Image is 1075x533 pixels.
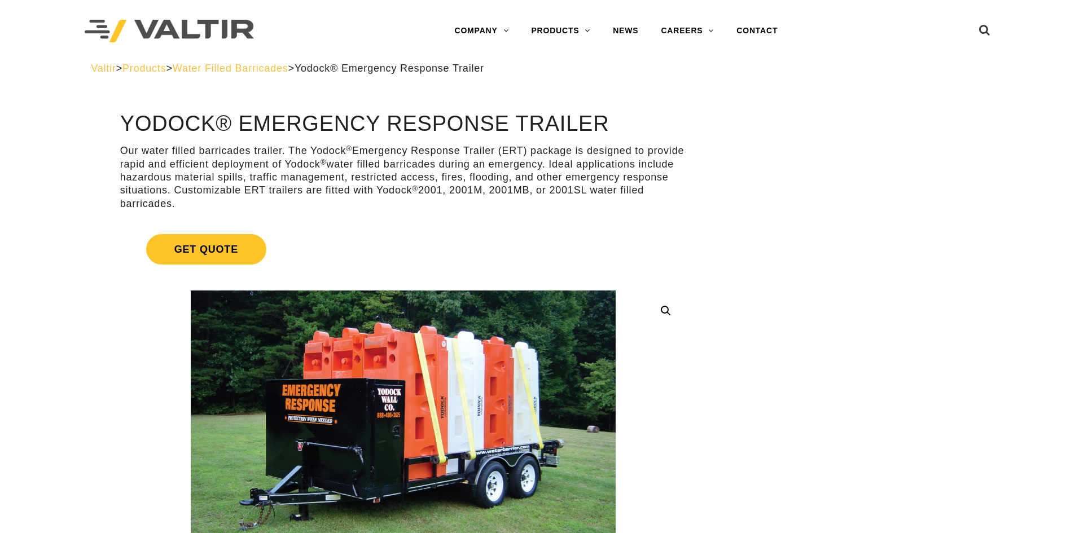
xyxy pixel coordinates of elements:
sup: ® [321,158,327,166]
a: PRODUCTS [520,20,602,42]
h1: Yodock® Emergency Response Trailer [120,112,686,136]
img: Valtir [85,20,254,43]
div: > > > [91,62,984,75]
span: Get Quote [146,234,266,265]
p: Our water filled barricades trailer. The Yodock Emergency Response Trailer (ERT) package is desig... [120,144,686,210]
a: NEWS [602,20,650,42]
span: Yodock® Emergency Response Trailer [295,63,484,74]
a: CAREERS [650,20,725,42]
a: Get Quote [120,221,686,278]
sup: ® [412,184,418,193]
a: CONTACT [725,20,789,42]
sup: ® [346,144,352,153]
a: Products [122,63,166,74]
a: Water Filled Barricades [173,63,288,74]
a: Valtir [91,63,116,74]
a: COMPANY [443,20,520,42]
